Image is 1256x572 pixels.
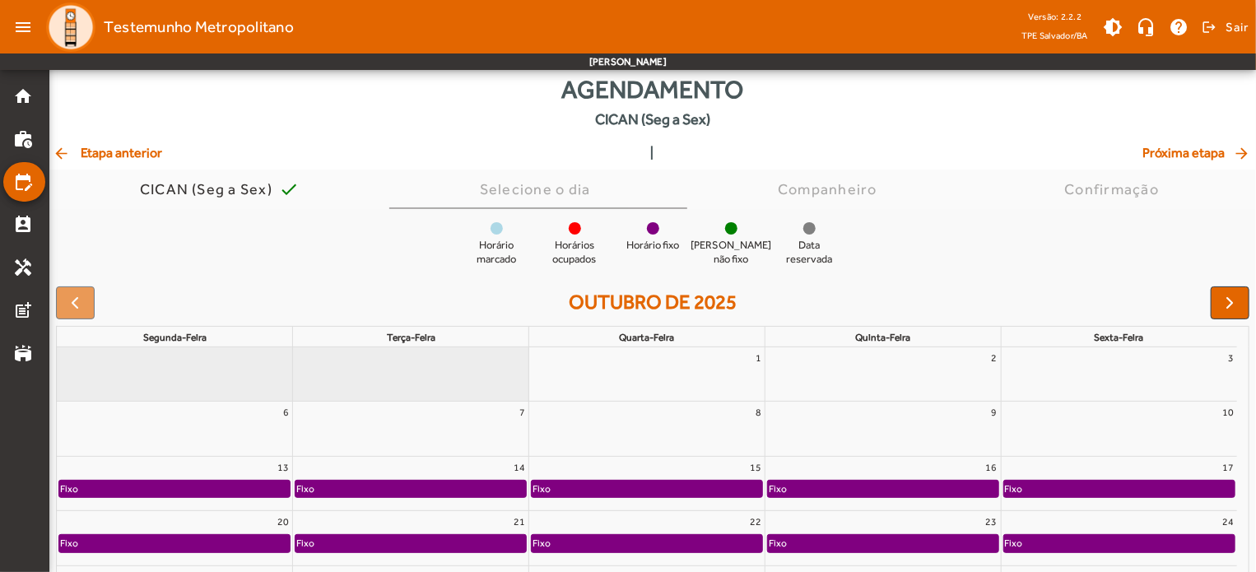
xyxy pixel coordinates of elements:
[1004,481,1024,497] div: Fixo
[1225,347,1237,369] a: 3 de outubro de 2025
[768,481,788,497] div: Fixo
[532,481,551,497] div: Fixo
[691,239,771,267] span: [PERSON_NAME] não fixo
[140,328,210,346] a: segunda-feira
[57,511,293,566] td: 20 de outubro de 2025
[529,402,765,457] td: 8 de outubro de 2025
[384,328,439,346] a: terça-feira
[13,129,33,149] mat-icon: work_history
[983,511,1001,532] a: 23 de outubro de 2025
[279,179,299,199] mat-icon: check
[983,457,1001,478] a: 16 de outubro de 2025
[852,328,914,346] a: quinta-feira
[651,143,654,163] span: |
[463,239,529,267] span: Horário marcado
[1004,535,1024,551] div: Fixo
[516,402,528,423] a: 7 de outubro de 2025
[747,511,765,532] a: 22 de outubro de 2025
[53,143,162,163] span: Etapa anterior
[768,535,788,551] div: Fixo
[510,511,528,532] a: 21 de outubro de 2025
[529,456,765,511] td: 15 de outubro de 2025
[529,511,765,566] td: 22 de outubro de 2025
[1001,456,1237,511] td: 17 de outubro de 2025
[57,456,293,511] td: 13 de outubro de 2025
[765,347,1001,402] td: 2 de outubro de 2025
[752,347,765,369] a: 1 de outubro de 2025
[40,2,294,52] a: Testemunho Metropolitano
[747,457,765,478] a: 15 de outubro de 2025
[1064,181,1165,198] div: Confirmação
[140,181,279,198] div: CICAN (Seg a Sex)
[13,300,33,320] mat-icon: post_add
[293,402,529,457] td: 7 de outubro de 2025
[595,108,710,130] span: CICAN (Seg a Sex)
[1091,328,1147,346] a: sexta-feira
[13,258,33,277] mat-icon: handyman
[542,239,607,267] span: Horários ocupados
[1001,402,1237,457] td: 10 de outubro de 2025
[59,535,79,551] div: Fixo
[616,328,677,346] a: quarta-feira
[778,181,884,198] div: Companheiro
[104,14,294,40] span: Testemunho Metropolitano
[765,511,1001,566] td: 23 de outubro de 2025
[1219,511,1237,532] a: 24 de outubro de 2025
[274,511,292,532] a: 20 de outubro de 2025
[293,456,529,511] td: 14 de outubro de 2025
[1001,347,1237,402] td: 3 de outubro de 2025
[274,457,292,478] a: 13 de outubro de 2025
[13,86,33,106] mat-icon: home
[293,511,529,566] td: 21 de outubro de 2025
[1001,511,1237,566] td: 24 de outubro de 2025
[480,181,598,198] div: Selecione o dia
[7,11,40,44] mat-icon: menu
[1021,7,1088,27] div: Versão: 2.2.2
[295,481,315,497] div: Fixo
[562,71,744,108] span: Agendamento
[13,343,33,363] mat-icon: stadium
[569,291,737,314] h2: outubro de 2025
[1199,15,1249,40] button: Sair
[13,215,33,235] mat-icon: perm_contact_calendar
[532,535,551,551] div: Fixo
[510,457,528,478] a: 14 de outubro de 2025
[765,456,1001,511] td: 16 de outubro de 2025
[1142,143,1253,163] span: Próxima etapa
[776,239,842,267] span: Data reservada
[1021,27,1088,44] span: TPE Salvador/BA
[989,347,1001,369] a: 2 de outubro de 2025
[59,481,79,497] div: Fixo
[529,347,765,402] td: 1 de outubro de 2025
[1226,14,1249,40] span: Sair
[57,402,293,457] td: 6 de outubro de 2025
[752,402,765,423] a: 8 de outubro de 2025
[626,239,679,253] span: Horário fixo
[989,402,1001,423] a: 9 de outubro de 2025
[1219,457,1237,478] a: 17 de outubro de 2025
[1219,402,1237,423] a: 10 de outubro de 2025
[53,145,72,161] mat-icon: arrow_back
[46,2,95,52] img: Logo TPE
[1233,145,1253,161] mat-icon: arrow_forward
[13,172,33,192] mat-icon: edit_calendar
[295,535,315,551] div: Fixo
[765,402,1001,457] td: 9 de outubro de 2025
[280,402,292,423] a: 6 de outubro de 2025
